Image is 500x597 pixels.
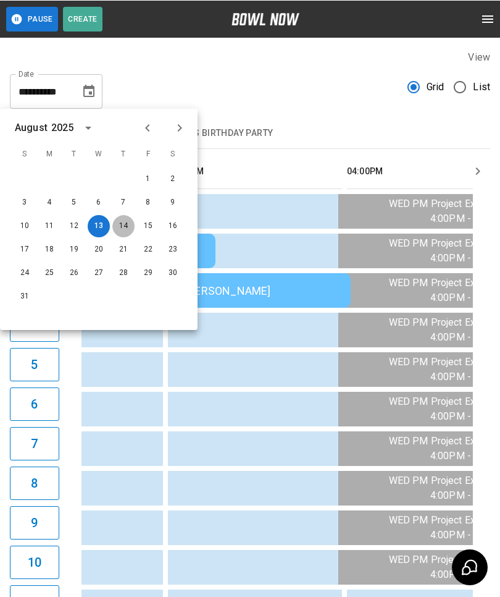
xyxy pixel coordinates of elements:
button: Aug 18, 2025 [38,238,60,260]
h6: 7 [31,433,38,453]
h6: 10 [28,552,41,572]
button: Aug 27, 2025 [88,261,110,284]
button: calendar view is open, switch to year view [78,117,99,138]
button: Create [63,6,102,31]
button: Next month [169,117,190,138]
button: Aug 22, 2025 [137,238,159,260]
button: 7 [10,426,59,460]
button: Previous month [137,117,158,138]
button: Aug 11, 2025 [38,214,60,237]
button: 10 [10,545,59,578]
span: T [63,142,85,166]
button: Aug 25, 2025 [38,261,60,284]
h6: 8 [31,473,38,493]
span: M [38,142,60,166]
span: F [137,142,159,166]
button: Aug 15, 2025 [137,214,159,237]
div: 2025 [51,120,74,135]
button: Aug 16, 2025 [162,214,184,237]
button: Aug 6, 2025 [88,191,110,213]
button: 6 [10,387,59,420]
span: List [473,79,490,94]
button: Aug 24, 2025 [14,261,36,284]
button: open drawer [475,6,500,31]
button: Aug 29, 2025 [137,261,159,284]
h6: 5 [31,354,38,374]
button: Aug 14, 2025 [112,214,135,237]
div: inventory tabs [10,118,490,148]
button: Aug 19, 2025 [63,238,85,260]
button: Aug 1, 2025 [137,167,159,190]
button: Aug 31, 2025 [14,285,36,307]
button: Aug 17, 2025 [14,238,36,260]
button: Aug 9, 2025 [162,191,184,213]
span: S [162,142,184,166]
button: Aug 7, 2025 [112,191,135,213]
img: logo [231,12,299,25]
button: Aug 4, 2025 [38,191,60,213]
button: Aug 8, 2025 [137,191,159,213]
button: Aug 21, 2025 [112,238,135,260]
button: Aug 3, 2025 [14,191,36,213]
button: Pause [6,6,58,31]
button: 8 [10,466,59,499]
h6: 6 [31,394,38,413]
button: Kids Birthday Party [170,118,283,148]
div: August [15,120,48,135]
div: [PERSON_NAME] [185,284,341,297]
label: View [468,51,490,62]
span: Grid [427,79,444,94]
span: S [14,142,36,166]
button: Aug 26, 2025 [63,261,85,284]
button: Aug 20, 2025 [88,238,110,260]
button: Aug 28, 2025 [112,261,135,284]
button: Aug 13, 2025 [88,214,110,237]
span: T [112,142,135,166]
button: 5 [10,347,59,381]
button: Aug 30, 2025 [162,261,184,284]
button: Choose date, selected date is Aug 13, 2025 [77,78,101,103]
button: Aug 10, 2025 [14,214,36,237]
button: Aug 12, 2025 [63,214,85,237]
span: W [88,142,110,166]
button: Aug 23, 2025 [162,238,184,260]
h6: 9 [31,512,38,532]
button: 9 [10,506,59,539]
button: Aug 5, 2025 [63,191,85,213]
button: Aug 2, 2025 [162,167,184,190]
